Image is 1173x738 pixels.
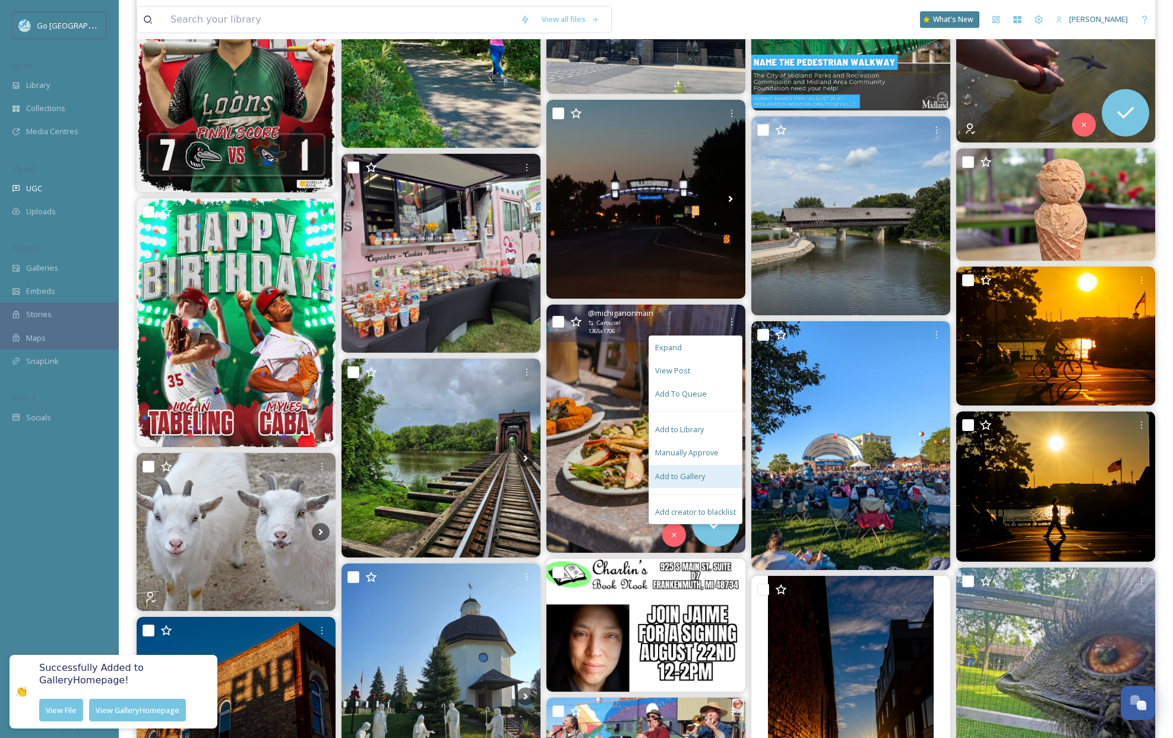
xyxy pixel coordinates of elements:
img: Water Street. Bay City, MI. #baycitymichigan #baycitymi #greatlakesbay #downtownbaycity #michigan... [956,267,1155,406]
button: View File [39,698,83,721]
span: Uploads [26,206,56,217]
span: Maps [26,332,46,344]
span: SOCIALS [12,394,36,403]
span: @ michiganonmain [588,308,653,319]
span: Media Centres [26,126,78,137]
div: Successfully Added to Gallery Homepage ! [39,662,205,721]
span: Carousel [597,319,621,327]
img: Come on by if you are in #frankenmuth tomorrow, Friday the 22nd! #michiganmade #michigan #michiga... [546,559,745,691]
input: Search your library [165,7,514,33]
span: Library [26,80,50,91]
span: WIDGETS [12,244,39,253]
span: Add creator to blacklist [655,506,736,518]
span: SnapLink [26,356,59,367]
span: Go [GEOGRAPHIC_DATA] [37,20,125,31]
span: Add To Queue [655,388,707,400]
span: Add to Library [655,424,704,435]
img: Sunset stroll on Water street. #baycitymichigan #baycitymi #greatlakesbay #downtownbaycity #michi... [956,411,1155,562]
img: Old train bridge I stumbled by in Saginaw, Michigan. #puremichigan #saginawcounty #saginawmichiga... [342,359,540,558]
span: Collections [26,103,65,114]
span: UGC [26,183,42,194]
button: View GalleryHomepage [89,698,186,721]
span: Expand [655,342,682,353]
a: View all files [536,8,605,31]
span: 1365 x 1706 [588,327,615,335]
span: Manually Approve [655,447,719,458]
span: Stories [26,309,52,320]
img: The Parrot Heads showed up in full force last night in Wenonah Park for the grand finale of Wedne... [751,321,950,570]
img: At Michigan on Main, we’re proud to showcase the best of Michigan in every bite! 🍽✨ Our fresh Hil... [546,305,745,553]
img: GoGreatLogo_MISkies_RegionalTrails%20%281%29.png [19,20,31,31]
img: frankenmuth turned 180 on Monday! Have some great memories from this beautiful little town. First... [546,100,745,299]
span: COLLECT [12,164,37,173]
button: Open Chat [1121,686,1155,720]
img: Happy Birthday to Loons pitchers Logan Tabeling and Myles Caba! 🥳 [137,198,336,447]
a: [PERSON_NAME] [1049,8,1134,31]
span: Socials [26,412,51,423]
img: Well, it's getting to be that time of year again. The kids are heading back to school, the heat o... [956,148,1155,260]
a: View GalleryHomepage [83,698,186,721]
img: Recognize this iconic bridge? Hint: It’s a Michigan landmark. 🩵 #travel #travelphotography #trave... [751,116,950,315]
span: View Post [655,365,690,376]
span: Embeds [26,286,55,297]
span: MEDIA [12,61,33,70]
img: 🌎 Happy 𝐖𝐨𝐫𝐥𝐝 𝐆𝐨𝐚𝐭 𝐃𝐚𝐲! Today is a day celebrate goats the historical and ongoing significance of... [137,453,336,611]
div: 👏 [15,685,27,698]
span: Add to Gallery [655,471,705,482]
span: Galleries [26,262,58,274]
a: What's New [920,11,979,28]
span: [PERSON_NAME] [1069,14,1128,24]
img: 🎡Another great day at the Genesee County Fair! All your favorites including gourmet cupcakes, bub... [342,154,540,353]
